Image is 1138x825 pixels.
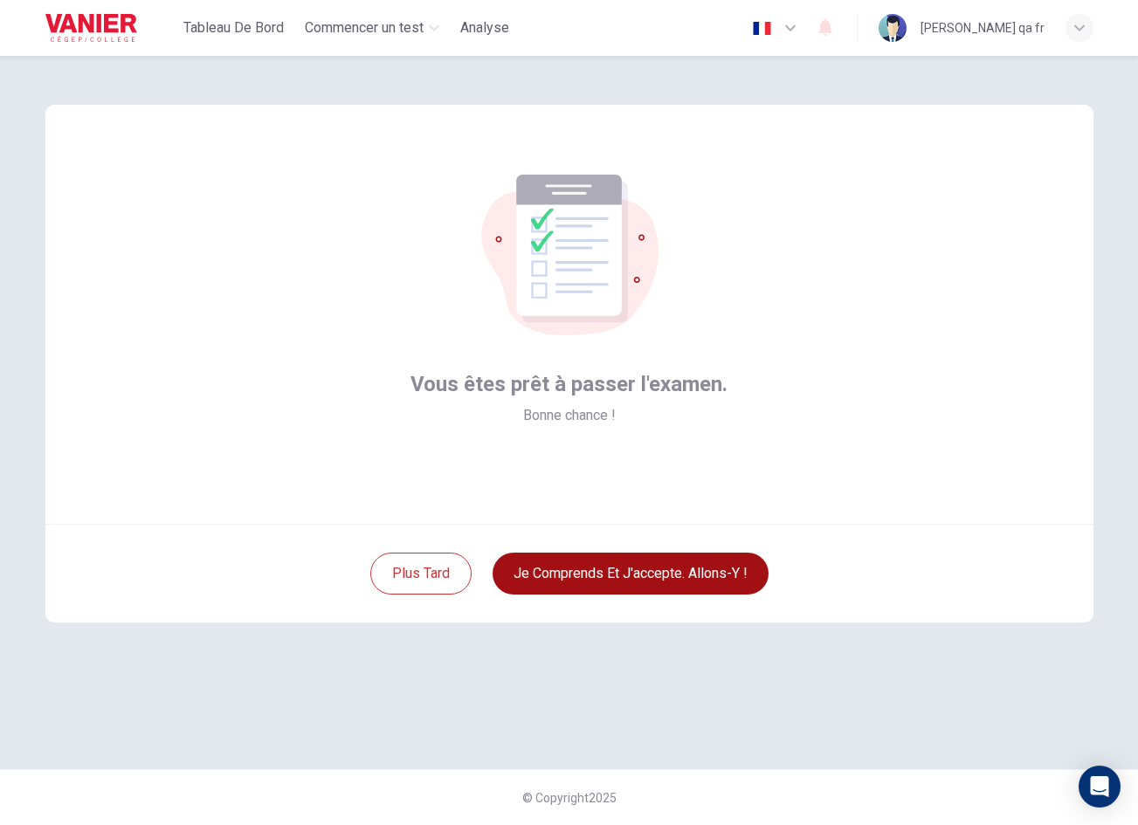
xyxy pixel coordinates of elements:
button: Tableau de bord [176,12,291,44]
span: Analyse [460,17,509,38]
button: Je comprends et j'accepte. Allons-y ! [493,553,769,595]
button: Plus tard [370,553,472,595]
div: Open Intercom Messenger [1079,766,1121,808]
img: Profile picture [879,14,907,42]
span: Vous êtes prêt à passer l'examen. [410,370,728,398]
img: Vanier logo [45,10,137,45]
span: Commencer un test [305,17,424,38]
span: © Copyright 2025 [522,791,617,805]
button: Commencer un test [298,12,446,44]
span: Tableau de bord [183,17,284,38]
div: [PERSON_NAME] qa fr [921,17,1045,38]
a: Vanier logo [45,10,177,45]
button: Analyse [453,12,516,44]
img: fr [751,22,773,35]
span: Bonne chance ! [523,405,616,426]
